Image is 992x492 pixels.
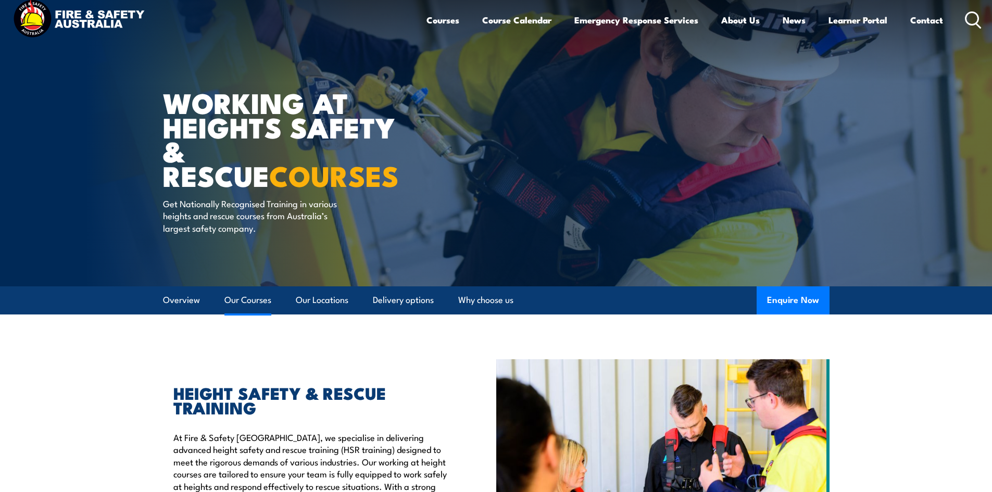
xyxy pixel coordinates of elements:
[163,197,353,234] p: Get Nationally Recognised Training in various heights and rescue courses from Australia’s largest...
[783,6,806,34] a: News
[163,286,200,314] a: Overview
[173,385,448,414] h2: HEIGHT SAFETY & RESCUE TRAINING
[910,6,943,34] a: Contact
[426,6,459,34] a: Courses
[482,6,551,34] a: Course Calendar
[828,6,887,34] a: Learner Portal
[757,286,830,314] button: Enquire Now
[296,286,348,314] a: Our Locations
[721,6,760,34] a: About Us
[574,6,698,34] a: Emergency Response Services
[373,286,434,314] a: Delivery options
[458,286,513,314] a: Why choose us
[224,286,271,314] a: Our Courses
[163,90,420,187] h1: WORKING AT HEIGHTS SAFETY & RESCUE
[269,153,399,196] strong: COURSES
